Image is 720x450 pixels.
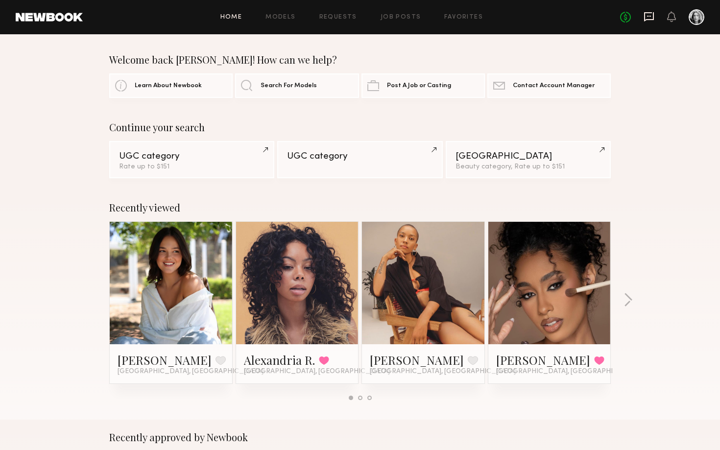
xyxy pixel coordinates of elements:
[496,352,590,368] a: [PERSON_NAME]
[109,202,611,213] div: Recently viewed
[265,14,295,21] a: Models
[487,73,611,98] a: Contact Account Manager
[109,431,611,443] div: Recently approved by Newbook
[361,73,485,98] a: Post A Job or Casting
[381,14,421,21] a: Job Posts
[287,152,432,161] div: UGC category
[109,54,611,66] div: Welcome back [PERSON_NAME]! How can we help?
[244,352,315,368] a: Alexandria R.
[119,164,264,170] div: Rate up to $151
[118,352,212,368] a: [PERSON_NAME]
[235,73,359,98] a: Search For Models
[387,83,451,89] span: Post A Job or Casting
[456,152,601,161] div: [GEOGRAPHIC_DATA]
[220,14,242,21] a: Home
[118,368,264,376] span: [GEOGRAPHIC_DATA], [GEOGRAPHIC_DATA]
[135,83,202,89] span: Learn About Newbook
[109,141,274,178] a: UGC categoryRate up to $151
[319,14,357,21] a: Requests
[109,73,233,98] a: Learn About Newbook
[370,368,516,376] span: [GEOGRAPHIC_DATA], [GEOGRAPHIC_DATA]
[456,164,601,170] div: Beauty category, Rate up to $151
[261,83,317,89] span: Search For Models
[244,368,390,376] span: [GEOGRAPHIC_DATA], [GEOGRAPHIC_DATA]
[277,141,442,178] a: UGC category
[444,14,483,21] a: Favorites
[370,352,464,368] a: [PERSON_NAME]
[496,368,642,376] span: [GEOGRAPHIC_DATA], [GEOGRAPHIC_DATA]
[109,121,611,133] div: Continue your search
[513,83,595,89] span: Contact Account Manager
[119,152,264,161] div: UGC category
[446,141,611,178] a: [GEOGRAPHIC_DATA]Beauty category, Rate up to $151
